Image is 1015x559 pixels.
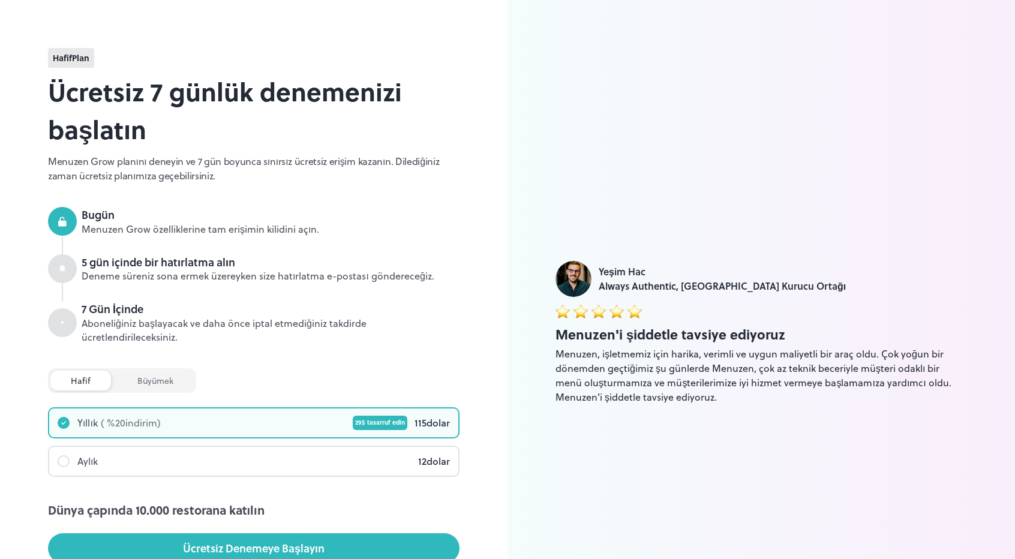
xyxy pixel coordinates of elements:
font: dolar [427,416,450,429]
font: Menuzen Grow özelliklerine tam erişimin kilidini açın. [82,222,319,236]
font: Menuzen, işletmemiz için harika, verimli ve uygun maliyetli bir araç oldu. Çok yoğun bir dönemden... [555,347,951,404]
font: Aylık [77,454,98,468]
font: 115 [415,416,427,429]
img: Yeşim Hac [555,261,591,297]
font: hafif [53,52,72,64]
font: dolar [427,454,450,468]
font: indirim) [125,416,161,429]
font: Menuzen Grow planını deneyin ve 7 gün boyunca sınırsız ücretsiz erişim kazanın. Dilediğiniz zaman... [48,154,439,182]
font: Menuzen'i şiddetle tavsiye ediyoruz [555,324,785,344]
font: büyümek [137,374,173,387]
font: 29 [355,418,362,426]
font: Deneme süreniz sona ermek üzereyken size hatırlatma e-postası göndereceğiz. [82,269,434,282]
font: Always Authentic, [GEOGRAPHIC_DATA] Kurucu Ortağı [599,279,846,293]
img: yıldız [555,304,570,318]
img: yıldız [573,304,588,318]
font: Bugün [82,206,115,223]
font: Ücretsiz 7 günlük denemenizi başlatın [48,73,402,148]
font: 12 [418,454,427,468]
font: ( % [101,416,115,429]
img: yıldız [627,304,642,318]
font: Ücretsiz Denemeye Başlayın [183,540,325,556]
font: Aboneliğiniz başlayacak ve daha önce iptal etmediğiniz takdirde ücretlendirileceksiniz. [82,316,367,344]
img: yıldız [609,304,624,318]
font: Dünya çapında 10.000 restorana katılın [48,501,265,519]
font: 5 gün içinde bir hatırlatma alın [82,254,235,270]
font: 7 Gün İçinde [82,300,143,317]
font: Yeşim Hac [599,265,645,278]
font: $ tasarruf edin [362,418,405,426]
font: 20 [115,416,125,429]
img: yıldız [591,304,606,318]
font: Yıllık [77,416,98,429]
font: Plan [72,52,89,64]
font: hafif [71,374,91,387]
